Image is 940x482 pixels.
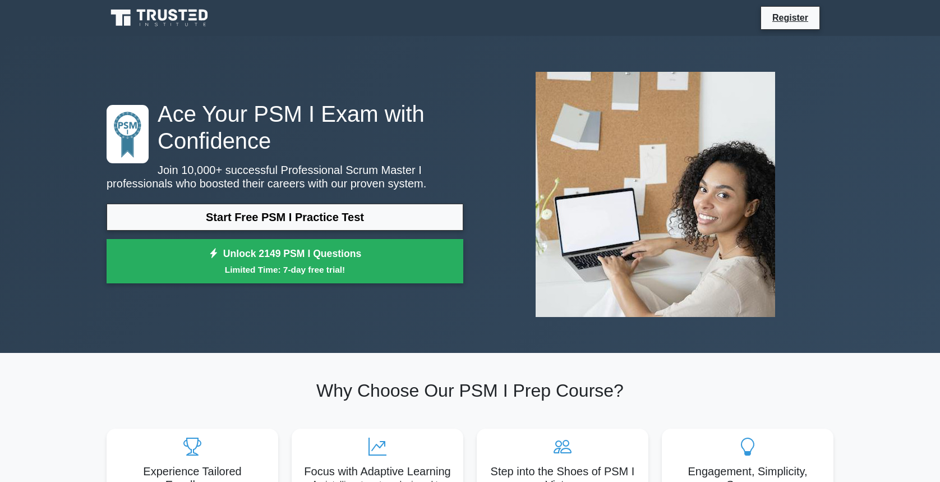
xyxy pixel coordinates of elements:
p: Join 10,000+ successful Professional Scrum Master I professionals who boosted their careers with ... [107,163,463,190]
a: Register [766,11,815,25]
h1: Ace Your PSM I Exam with Confidence [107,100,463,154]
a: Start Free PSM I Practice Test [107,204,463,231]
h2: Why Choose Our PSM I Prep Course? [107,380,833,401]
h5: Focus with Adaptive Learning [301,465,454,478]
small: Limited Time: 7-day free trial! [121,263,449,276]
a: Unlock 2149 PSM I QuestionsLimited Time: 7-day free trial! [107,239,463,284]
